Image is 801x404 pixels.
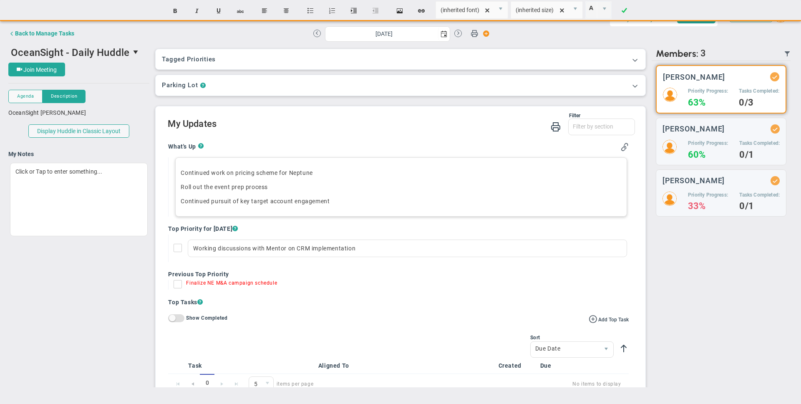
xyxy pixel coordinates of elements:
h4: My Notes [8,150,149,158]
span: select [599,342,613,358]
input: Filter by section [569,119,635,134]
span: 0 [249,376,274,391]
button: Description [43,90,86,103]
span: OceanSight - Daily Huddle [11,47,129,58]
h5: Priority Progress: [688,192,728,199]
h4: Previous Top Priority [168,270,628,278]
span: Members: [656,48,698,59]
span: Add Top Task [598,317,629,323]
button: Display Huddle in Classic Layout [28,124,129,138]
p: Continued work on pricing scheme for Neptune [181,169,621,177]
div: Filter [168,113,580,119]
h4: 33% [688,202,728,210]
div: Working discussions with Mentor on CRM implementation [188,240,627,257]
h5: Priority Progress: [688,88,728,95]
span: select [261,377,273,391]
span: Description [51,93,77,100]
button: Agenda [8,90,43,103]
span: Current selected color is rgba(255, 255, 255, 0) [585,1,612,19]
button: Indent [344,3,364,19]
div: Click or Tap to enter something... [10,163,148,236]
h5: Tasks Completed: [739,140,780,147]
h4: What's Up [168,143,198,150]
h3: Tagged Priorities [162,56,639,63]
h4: Top Tasks [168,298,628,306]
span: Due Date [531,342,599,356]
h4: 0/1 [739,202,780,210]
span: Action Button [479,28,490,39]
img: 204746.Person.photo [662,140,677,154]
a: Done! [614,3,634,19]
span: 0 [200,374,214,392]
button: Insert image [390,3,410,19]
button: Strikethrough [230,3,250,19]
h3: [PERSON_NAME] [662,125,725,133]
span: select [568,2,582,18]
span: Print Huddle [471,29,478,41]
span: Finalize NE M&A campaign schedule [186,280,277,286]
button: Add Top Task [589,314,629,323]
h2: My Updates [168,119,635,131]
div: Back to Manage Tasks [15,30,74,37]
h4: 0/1 [739,151,780,159]
h4: 0/3 [739,99,779,106]
h3: [PERSON_NAME] [662,177,725,184]
label: Show Completed [186,315,227,321]
span: 5 [249,377,261,391]
h5: Priority Progress: [688,140,728,147]
div: Updated Status [772,126,778,132]
p: Continued pursuit of key target account engagement [181,197,621,205]
h5: Tasks Completed: [739,192,780,199]
button: Align text left [254,3,275,19]
h5: Tasks Completed: [739,88,779,95]
div: Updated Status [772,74,778,80]
span: select [129,45,144,59]
span: Join Meeting [23,66,57,73]
span: Filter Updated Members [784,50,791,57]
th: Aligned To [315,358,495,374]
button: Underline [209,3,229,19]
span: Print My Huddle Updates [551,121,561,131]
span: OceanSight [PERSON_NAME] [8,109,86,116]
th: Due [537,358,579,374]
button: Insert unordered list [300,3,320,19]
h3: Parking Lot [162,81,198,89]
div: Updated Status [772,178,778,184]
img: 206891.Person.photo [663,88,677,102]
img: 204747.Person.photo [662,192,677,206]
span: Agenda [17,93,34,100]
span: select [494,2,508,18]
button: Insert hyperlink [411,3,431,19]
span: select [438,27,450,41]
h4: Top Priority for [DATE] [168,225,628,232]
div: Sort [530,335,614,341]
button: Center text [276,3,296,19]
th: Created [495,358,537,374]
input: Font Name [436,2,494,18]
button: Italic [187,3,207,19]
button: Join Meeting [8,63,65,76]
span: 3 [700,48,706,59]
button: Back to Manage Tasks [8,25,74,42]
h4: 60% [688,151,728,159]
button: Bold [165,3,185,19]
span: No items to display [323,379,621,389]
span: items per page [249,376,313,391]
h4: 63% [688,99,728,106]
th: Task [185,358,282,374]
span: select [597,2,611,18]
button: Insert ordered list [322,3,342,19]
h3: [PERSON_NAME] [663,73,725,81]
p: Roll out the event prep process [181,183,621,191]
input: Font Size [511,2,569,18]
